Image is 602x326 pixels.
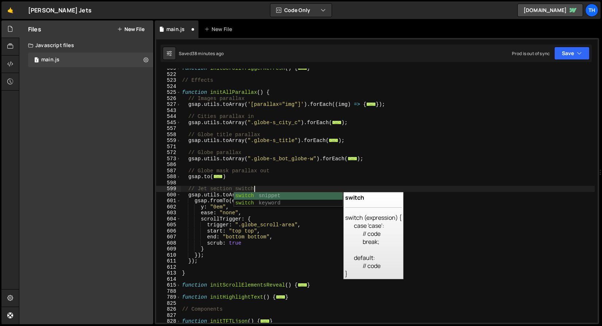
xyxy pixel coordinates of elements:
[1,1,19,19] a: 🤙
[585,4,598,17] a: Th
[156,234,181,240] div: 607
[156,168,181,174] div: 587
[156,138,181,144] div: 559
[156,174,181,180] div: 588
[156,300,181,307] div: 825
[156,180,181,186] div: 598
[28,25,41,33] h2: Files
[298,66,307,70] span: ...
[512,50,550,57] div: Prod is out of sync
[156,198,181,204] div: 601
[166,26,185,33] div: main.js
[156,126,181,132] div: 557
[34,58,39,64] span: 1
[156,150,181,156] div: 572
[554,47,590,60] button: Save
[156,89,181,96] div: 525
[156,192,181,198] div: 600
[156,144,181,150] div: 571
[19,38,153,53] div: Javascript files
[260,319,270,323] span: ...
[156,210,181,216] div: 603
[367,102,376,106] span: ...
[156,72,181,78] div: 522
[156,77,181,84] div: 523
[270,4,332,17] button: Code Only
[156,108,181,114] div: 543
[332,120,341,124] span: ...
[345,193,364,202] b: switch
[156,101,181,108] div: 527
[156,282,181,288] div: 615
[204,26,235,33] div: New File
[156,65,181,72] div: 509
[276,295,285,299] span: ...
[156,246,181,252] div: 609
[156,288,181,295] div: 788
[156,252,181,258] div: 610
[156,216,181,222] div: 604
[156,270,181,276] div: 613
[192,50,224,57] div: 38 minutes ago
[117,26,144,32] button: New File
[156,264,181,271] div: 612
[156,84,181,90] div: 524
[156,120,181,126] div: 545
[298,283,307,287] span: ...
[156,228,181,234] div: 606
[517,4,583,17] a: [DOMAIN_NAME]
[348,156,357,160] span: ...
[156,162,181,168] div: 586
[213,174,223,179] span: ...
[179,50,224,57] div: Saved
[156,156,181,162] div: 573
[329,138,339,142] span: ...
[156,204,181,210] div: 602
[156,114,181,120] div: 544
[156,240,181,246] div: 608
[28,53,153,67] div: 16759/45776.js
[156,222,181,228] div: 605
[156,186,181,192] div: 599
[156,306,181,312] div: 826
[156,294,181,300] div: 789
[28,6,92,15] div: [PERSON_NAME] Jets
[156,276,181,283] div: 614
[156,318,181,325] div: 828
[156,132,181,138] div: 558
[156,312,181,319] div: 827
[156,258,181,264] div: 611
[156,96,181,102] div: 526
[41,57,59,63] div: main.js
[343,192,404,279] div: switch (expression) { case 'case': // code break; default: // code }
